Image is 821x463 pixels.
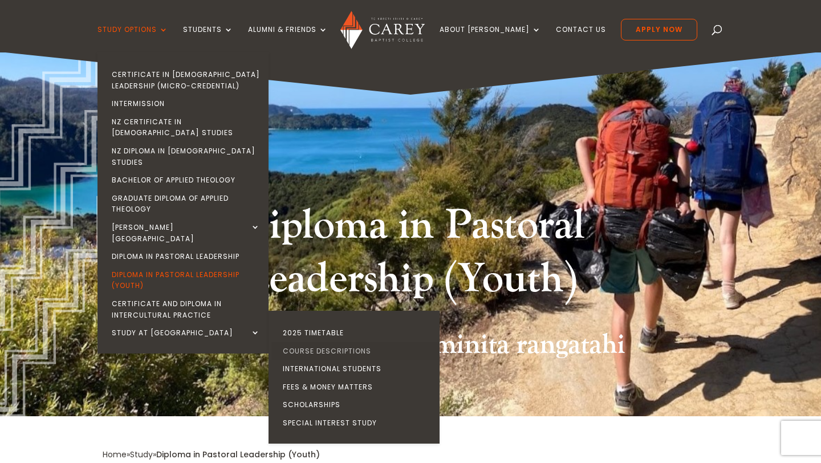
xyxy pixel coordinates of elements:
a: Course Descriptions [271,342,442,360]
a: [PERSON_NAME][GEOGRAPHIC_DATA] [100,218,271,247]
a: About [PERSON_NAME] [440,26,541,52]
a: Fees & Money Matters [271,378,442,396]
a: Diploma in Pastoral Leadership (Youth) [100,266,271,295]
a: International Students [271,360,442,378]
span: Diploma in Pastoral Leadership (Youth) [156,449,320,460]
a: 2025 Timetable [271,324,442,342]
a: Special Interest Study [271,414,442,432]
a: Scholarships [271,396,442,414]
h1: Diploma in Pastoral Leadership (Youth) [197,199,624,311]
a: Study Options [97,26,168,52]
a: Apply Now [621,19,697,40]
a: Certificate and Diploma in Intercultural Practice [100,295,271,324]
img: Carey Baptist College [340,11,424,49]
a: Diploma in Pastoral Leadership [100,247,271,266]
a: Bachelor of Applied Theology [100,171,271,189]
a: Study [130,449,153,460]
a: Home [103,449,127,460]
span: » » [103,449,320,460]
a: Graduate Diploma of Applied Theology [100,189,271,218]
a: NZ Certificate in [DEMOGRAPHIC_DATA] Studies [100,113,271,142]
a: Certificate in [DEMOGRAPHIC_DATA] Leadership (Micro-credential) [100,66,271,95]
a: Alumni & Friends [248,26,328,52]
a: NZ Diploma in [DEMOGRAPHIC_DATA] Studies [100,142,271,171]
a: Intermission [100,95,271,113]
a: Study at [GEOGRAPHIC_DATA] [100,324,271,342]
a: Students [183,26,233,52]
a: Contact Us [556,26,606,52]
